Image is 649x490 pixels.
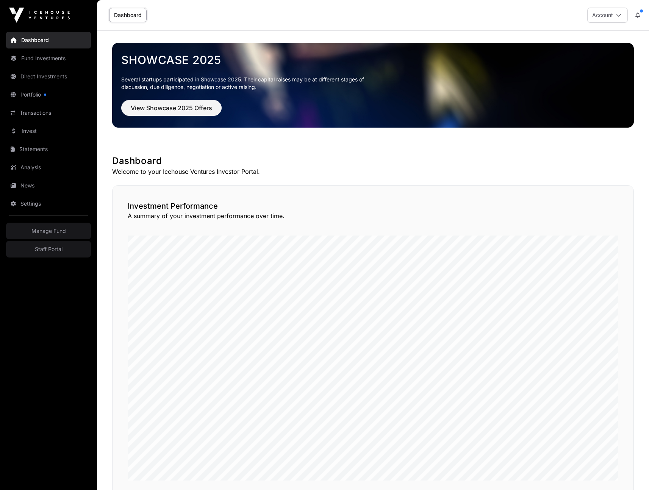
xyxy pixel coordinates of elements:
[6,68,91,85] a: Direct Investments
[121,53,625,67] a: Showcase 2025
[6,32,91,48] a: Dashboard
[121,76,376,91] p: Several startups participated in Showcase 2025. Their capital raises may be at different stages o...
[121,108,222,115] a: View Showcase 2025 Offers
[611,454,649,490] iframe: Chat Widget
[128,211,618,220] p: A summary of your investment performance over time.
[6,195,91,212] a: Settings
[112,167,634,176] p: Welcome to your Icehouse Ventures Investor Portal.
[121,100,222,116] button: View Showcase 2025 Offers
[112,155,634,167] h1: Dashboard
[6,123,91,139] a: Invest
[128,201,618,211] h2: Investment Performance
[587,8,628,23] button: Account
[131,103,212,112] span: View Showcase 2025 Offers
[112,43,634,128] img: Showcase 2025
[6,241,91,257] a: Staff Portal
[6,223,91,239] a: Manage Fund
[6,141,91,158] a: Statements
[6,86,91,103] a: Portfolio
[6,177,91,194] a: News
[109,8,147,22] a: Dashboard
[9,8,70,23] img: Icehouse Ventures Logo
[6,50,91,67] a: Fund Investments
[6,105,91,121] a: Transactions
[6,159,91,176] a: Analysis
